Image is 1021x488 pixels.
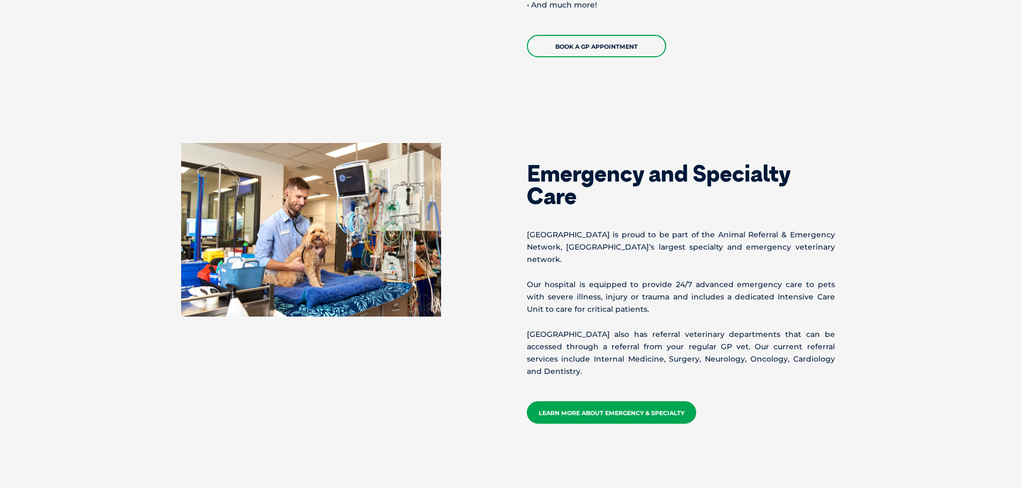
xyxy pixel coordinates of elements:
a: Book A GP Appointment [527,35,666,57]
h2: Emergency and Specialty Care [527,162,835,207]
a: Learn more about emergency & specialty [527,401,696,424]
p: [GEOGRAPHIC_DATA] also has referral veterinary departments that can be accessed through a referra... [527,328,835,378]
p: [GEOGRAPHIC_DATA] is proud to be part of the Animal Referral & Emergency Network, [GEOGRAPHIC_DAT... [527,229,835,266]
p: Our hospital is equipped to provide 24/7 advanced emergency care to pets with severe illness, inj... [527,279,835,316]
